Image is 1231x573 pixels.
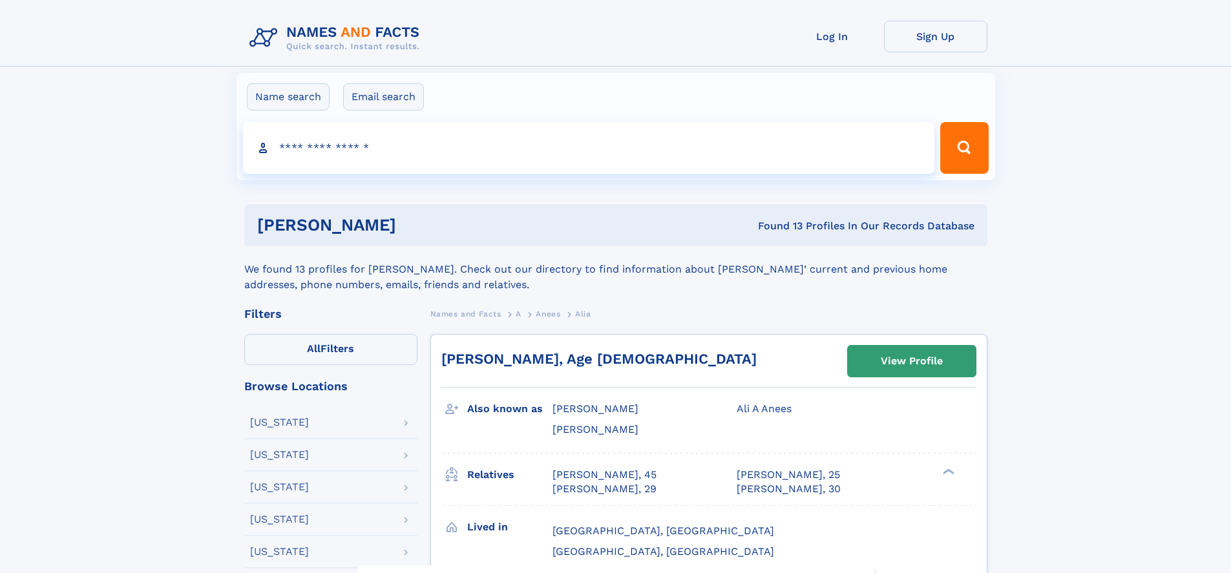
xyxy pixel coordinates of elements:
[552,468,657,482] a: [PERSON_NAME], 45
[552,423,638,435] span: [PERSON_NAME]
[552,525,774,537] span: [GEOGRAPHIC_DATA], [GEOGRAPHIC_DATA]
[250,482,309,492] div: [US_STATE]
[881,346,943,376] div: View Profile
[552,402,638,415] span: [PERSON_NAME]
[940,467,955,475] div: ❯
[848,346,976,377] a: View Profile
[250,514,309,525] div: [US_STATE]
[250,547,309,557] div: [US_STATE]
[737,402,792,415] span: Ali A Anees
[244,246,987,293] div: We found 13 profiles for [PERSON_NAME]. Check out our directory to find information about [PERSON...
[247,83,330,110] label: Name search
[516,306,521,322] a: A
[307,342,321,355] span: All
[940,122,988,174] button: Search Button
[884,21,987,52] a: Sign Up
[244,21,430,56] img: Logo Names and Facts
[250,450,309,460] div: [US_STATE]
[257,217,577,233] h1: [PERSON_NAME]
[467,398,552,420] h3: Also known as
[737,468,840,482] a: [PERSON_NAME], 25
[430,306,501,322] a: Names and Facts
[737,482,841,496] a: [PERSON_NAME], 30
[250,417,309,428] div: [US_STATE]
[536,306,560,322] a: Anees
[441,351,757,367] a: [PERSON_NAME], Age [DEMOGRAPHIC_DATA]
[552,482,657,496] a: [PERSON_NAME], 29
[243,122,935,174] input: search input
[467,516,552,538] h3: Lived in
[343,83,424,110] label: Email search
[781,21,884,52] a: Log In
[575,309,591,318] span: Alia
[552,545,774,557] span: [GEOGRAPHIC_DATA], [GEOGRAPHIC_DATA]
[244,334,417,365] label: Filters
[577,219,974,233] div: Found 13 Profiles In Our Records Database
[244,308,417,320] div: Filters
[536,309,560,318] span: Anees
[244,380,417,392] div: Browse Locations
[516,309,521,318] span: A
[467,464,552,486] h3: Relatives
